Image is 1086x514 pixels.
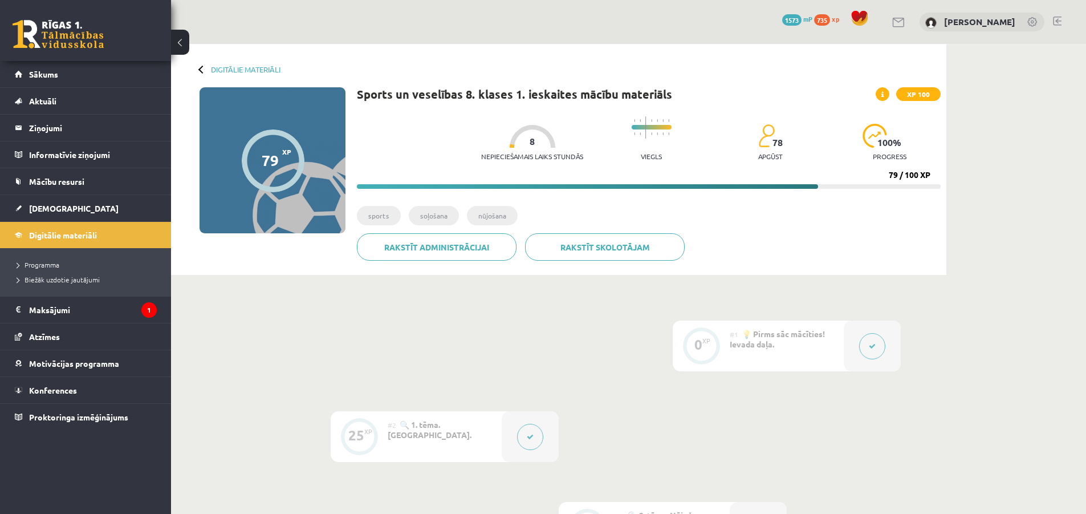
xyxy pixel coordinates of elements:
li: soļošana [409,206,459,225]
a: Rīgas 1. Tālmācības vidusskola [13,20,104,48]
div: 0 [694,339,702,350]
span: 🔍 1. tēma. [GEOGRAPHIC_DATA]. [388,419,471,440]
div: XP [364,428,372,435]
a: Aktuāli [15,88,157,114]
span: #2 [388,420,396,430]
legend: Maksājumi [29,297,157,323]
i: 1 [141,302,157,318]
a: Digitālie materiāli [15,222,157,248]
span: Proktoringa izmēģinājums [29,412,128,422]
span: 1573 [782,14,802,26]
span: mP [803,14,812,23]
span: Digitālie materiāli [29,230,97,240]
a: Konferences [15,377,157,403]
a: [PERSON_NAME] [944,16,1015,27]
span: Aktuāli [29,96,56,106]
span: [DEMOGRAPHIC_DATA] [29,203,119,213]
img: students-c634bb4e5e11cddfef0936a35e636f08e4e9abd3cc4e673bd6f9a4125e45ecb1.svg [758,124,775,148]
div: XP [702,338,710,344]
div: 25 [348,430,364,440]
a: Motivācijas programma [15,350,157,377]
span: 💡 Pirms sāc mācīties! Ievada daļa. [730,329,825,349]
img: icon-short-line-57e1e144782c952c97e751825c79c345078a6d821885a25fce030b3d8c18986b.svg [662,132,664,135]
span: Mācību resursi [29,176,84,187]
legend: Informatīvie ziņojumi [29,141,157,168]
a: Digitālie materiāli [211,65,280,74]
p: Nepieciešamais laiks stundās [481,152,583,160]
span: XP [282,148,291,156]
legend: Ziņojumi [29,115,157,141]
img: icon-short-line-57e1e144782c952c97e751825c79c345078a6d821885a25fce030b3d8c18986b.svg [640,132,641,135]
span: Motivācijas programma [29,358,119,369]
a: Biežāk uzdotie jautājumi [17,274,160,285]
span: Konferences [29,385,77,395]
img: icon-short-line-57e1e144782c952c97e751825c79c345078a6d821885a25fce030b3d8c18986b.svg [657,119,658,122]
img: icon-short-line-57e1e144782c952c97e751825c79c345078a6d821885a25fce030b3d8c18986b.svg [634,132,635,135]
img: icon-progress-161ccf0a02000e728c5f80fcf4c31c7af3da0e1684b2b1d7c360e028c24a22f1.svg [863,124,887,148]
div: 79 [262,152,279,169]
a: Rakstīt skolotājam [525,233,685,261]
a: Mācību resursi [15,168,157,195]
a: 735 xp [814,14,845,23]
img: icon-long-line-d9ea69661e0d244f92f715978eff75569469978d946b2353a9bb055b3ed8787d.svg [645,116,646,139]
a: Proktoringa izmēģinājums [15,404,157,430]
span: Atzīmes [29,331,60,342]
p: apgūst [758,152,783,160]
span: 735 [814,14,830,26]
img: icon-short-line-57e1e144782c952c97e751825c79c345078a6d821885a25fce030b3d8c18986b.svg [668,119,669,122]
a: Atzīmes [15,323,157,350]
a: [DEMOGRAPHIC_DATA] [15,195,157,221]
img: icon-short-line-57e1e144782c952c97e751825c79c345078a6d821885a25fce030b3d8c18986b.svg [651,132,652,135]
span: 100 % [877,137,902,148]
a: Programma [17,260,160,270]
a: 1573 mP [782,14,812,23]
a: Maksājumi1 [15,297,157,323]
h1: Sports un veselības 8. klases 1. ieskaites mācību materiāls [357,87,672,101]
span: #1 [730,330,738,339]
img: Eduards Mārcis Ulmanis [925,17,937,29]
img: icon-short-line-57e1e144782c952c97e751825c79c345078a6d821885a25fce030b3d8c18986b.svg [657,132,658,135]
a: Rakstīt administrācijai [357,233,516,261]
img: icon-short-line-57e1e144782c952c97e751825c79c345078a6d821885a25fce030b3d8c18986b.svg [662,119,664,122]
span: 78 [772,137,783,148]
img: icon-short-line-57e1e144782c952c97e751825c79c345078a6d821885a25fce030b3d8c18986b.svg [634,119,635,122]
img: icon-short-line-57e1e144782c952c97e751825c79c345078a6d821885a25fce030b3d8c18986b.svg [668,132,669,135]
span: 8 [530,136,535,147]
a: Sākums [15,61,157,87]
span: Sākums [29,69,58,79]
a: Informatīvie ziņojumi [15,141,157,168]
li: sports [357,206,401,225]
span: XP 100 [896,87,941,101]
li: nūjošana [467,206,518,225]
a: Ziņojumi [15,115,157,141]
span: Biežāk uzdotie jautājumi [17,275,100,284]
p: Viegls [641,152,662,160]
p: progress [873,152,906,160]
img: icon-short-line-57e1e144782c952c97e751825c79c345078a6d821885a25fce030b3d8c18986b.svg [640,119,641,122]
span: xp [832,14,839,23]
img: icon-short-line-57e1e144782c952c97e751825c79c345078a6d821885a25fce030b3d8c18986b.svg [651,119,652,122]
span: Programma [17,260,59,269]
